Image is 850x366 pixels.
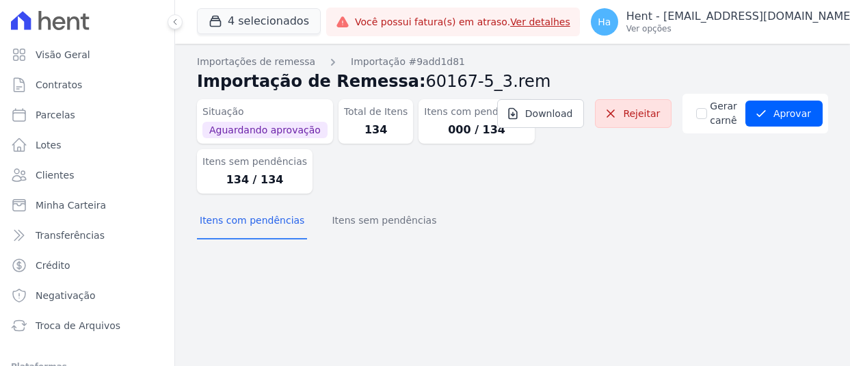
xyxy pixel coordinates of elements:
[351,55,465,69] a: Importação #9add1d81
[36,108,75,122] span: Parcelas
[36,48,90,62] span: Visão Geral
[197,55,828,69] nav: Breadcrumb
[745,101,823,127] button: Aprovar
[202,155,307,169] dt: Itens sem pendências
[36,289,96,302] span: Negativação
[202,172,307,188] dd: 134 / 134
[344,105,408,119] dt: Total de Itens
[426,72,551,91] span: 60167-5_3.rem
[197,69,828,94] h2: Importação de Remessa:
[197,55,315,69] a: Importações de remessa
[424,122,529,138] dd: 000 / 134
[598,17,611,27] span: Ha
[202,122,328,138] span: Aguardando aprovação
[5,71,169,99] a: Contratos
[5,282,169,309] a: Negativação
[5,192,169,219] a: Minha Carteira
[5,161,169,189] a: Clientes
[595,99,672,128] a: Rejeitar
[36,259,70,272] span: Crédito
[202,105,328,119] dt: Situação
[5,131,169,159] a: Lotes
[5,101,169,129] a: Parcelas
[36,78,82,92] span: Contratos
[36,319,120,332] span: Troca de Arquivos
[5,252,169,279] a: Crédito
[355,15,570,29] span: Você possui fatura(s) em atraso.
[197,8,321,34] button: 4 selecionados
[510,16,570,27] a: Ver detalhes
[344,122,408,138] dd: 134
[329,204,439,239] button: Itens sem pendências
[36,198,106,212] span: Minha Carteira
[197,204,307,239] button: Itens com pendências
[36,228,105,242] span: Transferências
[497,99,585,128] a: Download
[710,99,737,128] label: Gerar carnê
[5,222,169,249] a: Transferências
[424,105,529,119] dt: Itens com pendências
[36,138,62,152] span: Lotes
[5,312,169,339] a: Troca de Arquivos
[5,41,169,68] a: Visão Geral
[36,168,74,182] span: Clientes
